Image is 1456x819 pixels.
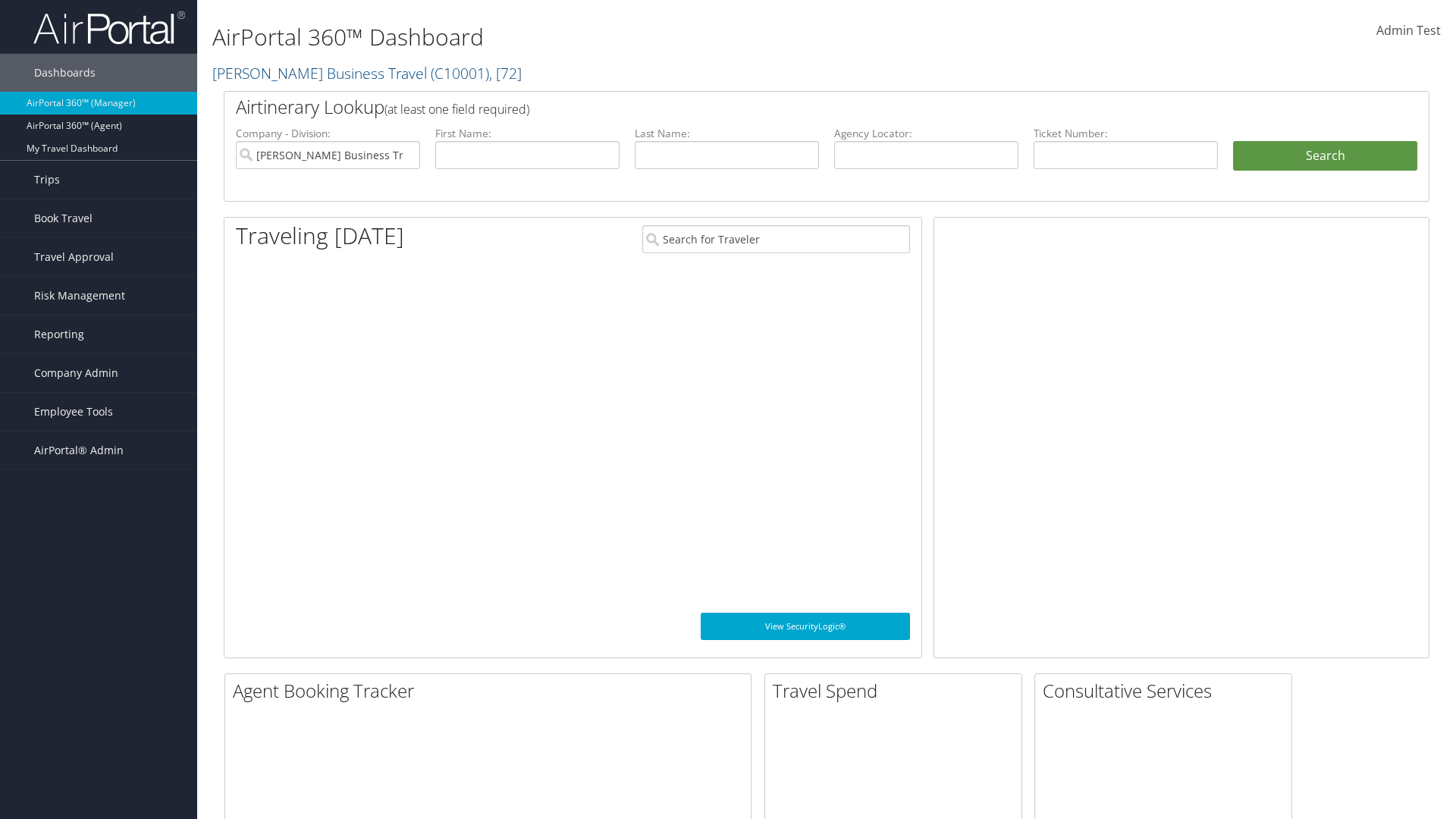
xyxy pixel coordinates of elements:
[642,225,910,253] input: Search for Traveler
[34,354,118,392] span: Company Admin
[1376,22,1441,39] span: Admin Test
[34,238,114,276] span: Travel Approval
[33,10,185,45] img: airportal-logo.png
[34,431,124,469] span: AirPortal® Admin
[1376,8,1441,55] a: Admin Test
[34,315,84,353] span: Reporting
[236,94,1317,120] h2: Airtinerary Lookup
[1043,678,1291,704] h2: Consultative Services
[212,63,522,83] a: [PERSON_NAME] Business Travel
[431,63,489,83] span: ( C10001 )
[773,678,1021,704] h2: Travel Spend
[34,199,93,237] span: Book Travel
[834,126,1018,141] label: Agency Locator:
[701,613,910,640] a: View SecurityLogic®
[34,277,125,315] span: Risk Management
[34,54,96,92] span: Dashboards
[635,126,819,141] label: Last Name:
[233,678,751,704] h2: Agent Booking Tracker
[1233,141,1417,171] button: Search
[34,161,60,199] span: Trips
[236,126,420,141] label: Company - Division:
[384,101,529,118] span: (at least one field required)
[435,126,620,141] label: First Name:
[1034,126,1218,141] label: Ticket Number:
[34,393,113,431] span: Employee Tools
[489,63,522,83] span: , [ 72 ]
[236,220,404,252] h1: Traveling [DATE]
[212,21,1031,53] h1: AirPortal 360™ Dashboard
